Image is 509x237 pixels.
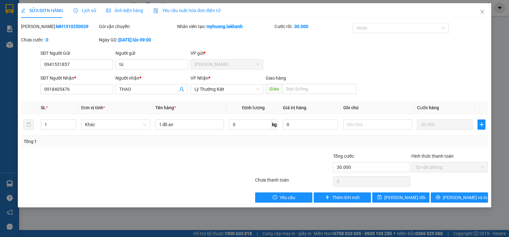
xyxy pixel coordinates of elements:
[431,192,488,203] button: printer[PERSON_NAME] và In
[24,138,197,145] div: Tổng: 1
[266,84,282,94] span: Giao
[21,36,98,43] div: Chưa cước :
[73,8,78,13] span: clock-circle
[294,24,308,29] b: 30.000
[153,8,220,13] span: Yêu cầu xuất hóa đơn điện tử
[478,122,485,127] span: plus
[106,8,111,13] span: picture
[155,119,224,130] input: VD: Bàn, Ghế
[417,105,439,110] span: Cước hàng
[283,105,306,110] span: Giá trị hàng
[153,8,158,13] img: icon
[242,105,265,110] span: Định lượng
[333,154,354,159] span: Tổng cước
[343,119,412,130] input: Ghi Chú
[255,192,312,203] button: exclamation-circleYêu cầu
[415,162,484,172] span: Tại văn phòng
[115,75,188,82] div: Người nhận
[24,119,34,130] button: delete
[325,195,330,200] span: plus
[480,9,485,14] span: close
[21,8,63,13] span: SỬA ĐƠN HÀNG
[177,23,274,30] div: Nhân viên tạo:
[372,192,429,203] button: save[PERSON_NAME] đổi
[21,23,98,30] div: [PERSON_NAME]:
[341,102,415,114] th: Ghi chú
[106,8,143,13] span: Ảnh kiện hàng
[56,24,88,29] b: MH1310250029
[275,23,351,30] div: Cước rồi :
[473,3,491,21] button: Close
[85,120,146,129] span: Khác
[273,195,277,200] span: exclamation-circle
[21,8,25,13] span: edit
[155,105,176,110] span: Tên hàng
[443,194,487,201] span: [PERSON_NAME] và In
[194,84,259,94] span: Lý Thường Kiệt
[411,154,454,159] label: Hình thức thanh toán
[206,24,243,29] b: myhuong.lekhanh
[191,75,208,81] span: VP Nhận
[191,50,263,57] div: VP gửi
[377,195,382,200] span: save
[478,119,485,130] button: plus
[81,105,105,110] span: Đơn vị tính
[73,8,96,13] span: Lịch sử
[40,50,113,57] div: SĐT Người Gửi
[254,176,332,188] div: Chưa thanh toán
[332,194,359,201] span: Thêm ĐH mới
[118,37,151,42] b: [DATE] lúc 09:00
[314,192,371,203] button: plusThêm ĐH mới
[194,60,259,69] span: Mỹ Hương
[266,75,286,81] span: Giao hàng
[99,23,176,30] div: Gói vận chuyển:
[115,50,188,57] div: Người gửi
[417,119,472,130] input: 0
[280,194,295,201] span: Yêu cầu
[40,75,113,82] div: SĐT Người Nhận
[99,36,176,43] div: Ngày GD:
[436,195,440,200] span: printer
[41,105,46,110] span: SL
[271,119,278,130] span: kg
[384,194,425,201] span: [PERSON_NAME] đổi
[179,87,184,92] span: user-add
[46,37,48,42] b: 0
[282,84,357,94] input: Dọc đường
